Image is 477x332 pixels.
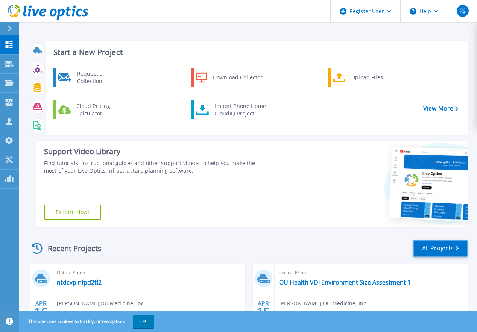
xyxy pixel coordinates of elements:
div: Recent Projects [29,239,112,258]
a: ntdcvpinfpd2tl2 [57,279,102,286]
a: OU Health VDI Environment Size Assestment 1 [279,279,411,286]
div: APR 2025 [256,298,270,326]
div: Support Video Library [44,147,268,156]
a: View More [423,105,458,112]
div: Find tutorials, instructional guides and other support videos to help you make the most of your L... [44,159,268,174]
div: Cloud Pricing Calculator [73,102,128,117]
button: OK [133,315,154,328]
span: Optical Prime [57,268,241,277]
span: [PERSON_NAME] , OU Medicine, Inc. [57,299,145,308]
a: Cloud Pricing Calculator [53,100,130,119]
a: Upload Files [328,68,405,87]
span: 16 [34,309,48,315]
div: Import Phone Home CloudIQ Project [211,102,269,117]
a: Download Collector [191,68,268,87]
div: APR 2025 [34,298,48,326]
div: Upload Files [348,70,403,85]
div: Request a Collection [73,70,128,85]
div: Download Collector [209,70,266,85]
h3: Start a New Project [53,48,458,56]
span: [PERSON_NAME] , OU Medicine, Inc. [279,299,368,308]
span: This site uses cookies to track your navigation. [21,315,154,328]
a: Request a Collection [53,68,130,87]
span: Optical Prime [279,268,463,277]
span: 15 [257,309,270,315]
a: All Projects [413,240,468,257]
a: Explore Now! [44,205,101,220]
span: FS [459,8,466,14]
